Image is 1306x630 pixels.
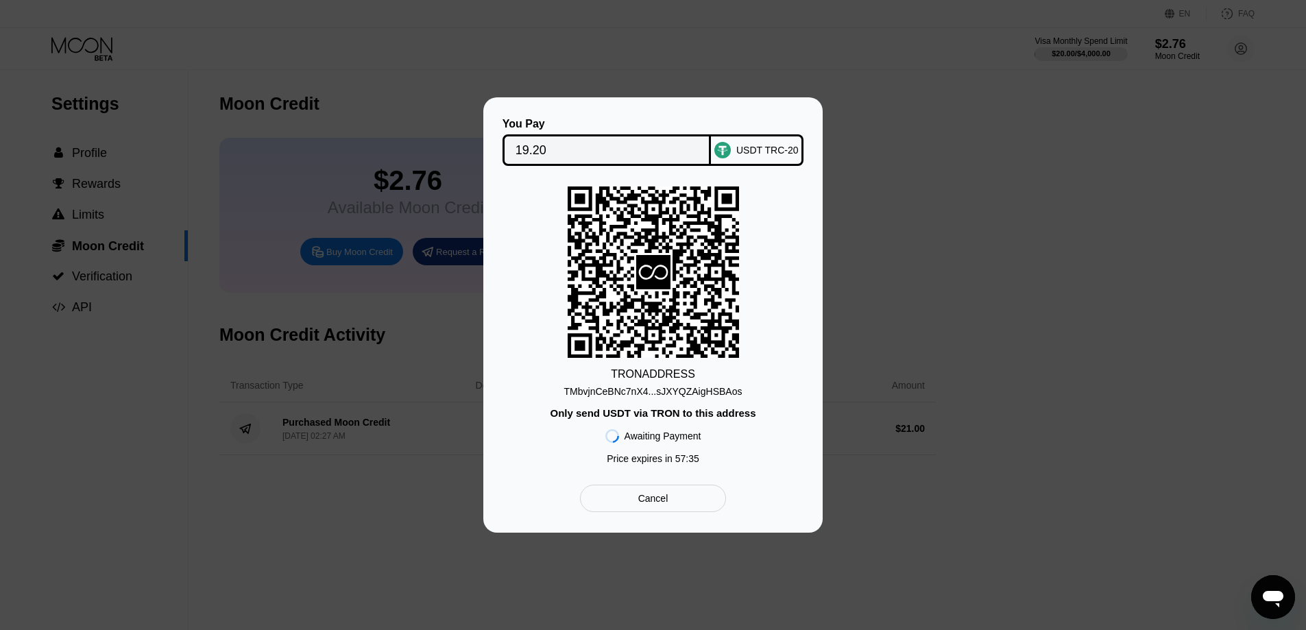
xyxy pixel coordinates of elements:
[550,407,755,419] div: Only send USDT via TRON to this address
[580,485,726,512] div: Cancel
[611,368,695,380] div: TRON ADDRESS
[675,453,699,464] span: 57 : 35
[503,118,712,130] div: You Pay
[625,431,701,441] div: Awaiting Payment
[736,145,799,156] div: USDT TRC-20
[564,380,742,397] div: TMbvjnCeBNc7nX4...sJXYQZAigHSBAos
[1251,575,1295,619] iframe: Button to launch messaging window
[638,492,668,505] div: Cancel
[504,118,802,166] div: You PayUSDT TRC-20
[607,453,699,464] div: Price expires in
[564,386,742,397] div: TMbvjnCeBNc7nX4...sJXYQZAigHSBAos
